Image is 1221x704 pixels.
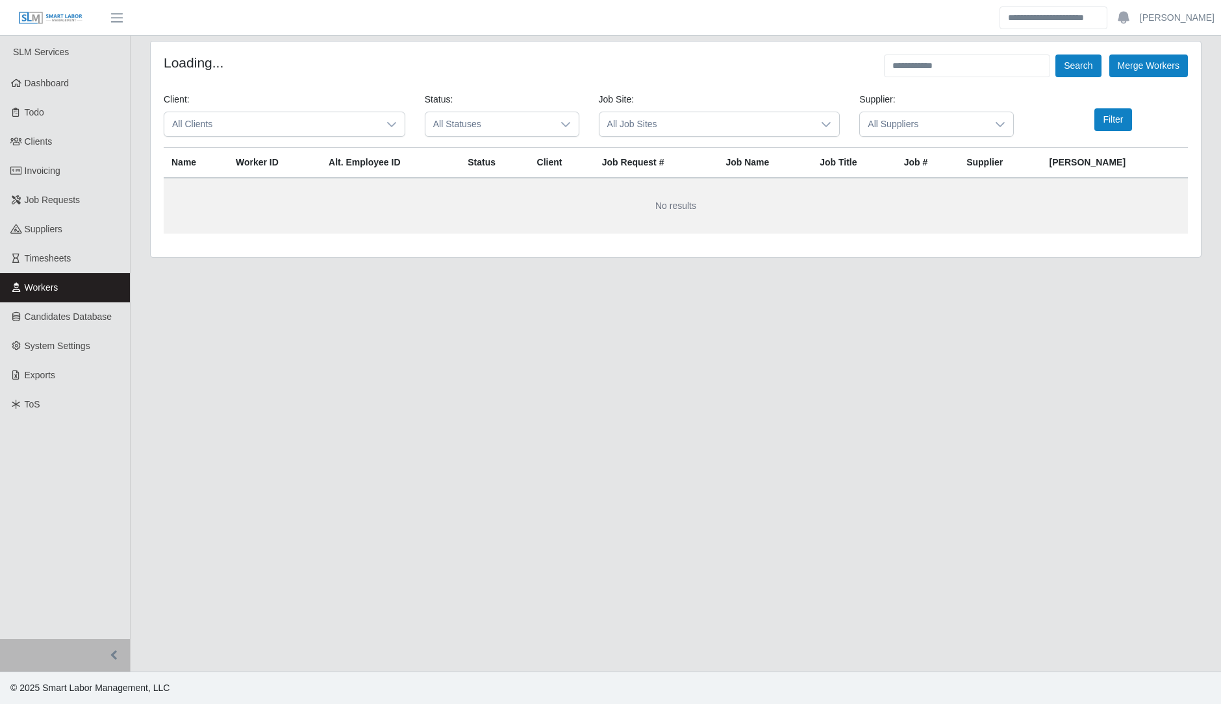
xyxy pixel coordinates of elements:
span: All Statuses [425,112,553,136]
span: Dashboard [25,78,69,88]
th: Job Title [812,148,896,178]
a: [PERSON_NAME] [1140,11,1215,25]
span: Todo [25,107,44,117]
th: Status [460,148,529,178]
span: System Settings [25,341,90,351]
span: Clients [25,136,53,147]
label: Status: [425,93,453,106]
span: Timesheets [25,253,71,263]
span: Suppliers [25,224,62,234]
th: Client [529,148,594,178]
button: Filter [1094,108,1131,131]
th: Supplier [959,148,1041,178]
label: Job Site: [599,93,634,106]
span: Exports [25,370,55,380]
button: Merge Workers [1109,55,1188,77]
h4: Loading... [164,55,223,71]
th: Worker ID [228,148,321,178]
th: Name [164,148,228,178]
span: All Clients [164,112,379,136]
span: Workers [25,282,58,293]
input: Search [1000,6,1107,29]
span: Candidates Database [25,311,112,322]
img: SLM Logo [18,11,83,25]
span: All Suppliers [860,112,987,136]
label: Supplier: [859,93,895,106]
span: © 2025 Smart Labor Management, LLC [10,683,170,693]
span: All Job Sites [599,112,814,136]
th: Alt. Employee ID [321,148,460,178]
th: Job Request # [594,148,718,178]
th: Job Name [718,148,812,178]
span: ToS [25,399,40,409]
button: Search [1055,55,1101,77]
td: No results [164,178,1188,234]
span: Job Requests [25,195,81,205]
th: Job # [896,148,959,178]
span: SLM Services [13,47,69,57]
th: [PERSON_NAME] [1042,148,1188,178]
span: Invoicing [25,165,60,176]
label: Client: [164,93,190,106]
